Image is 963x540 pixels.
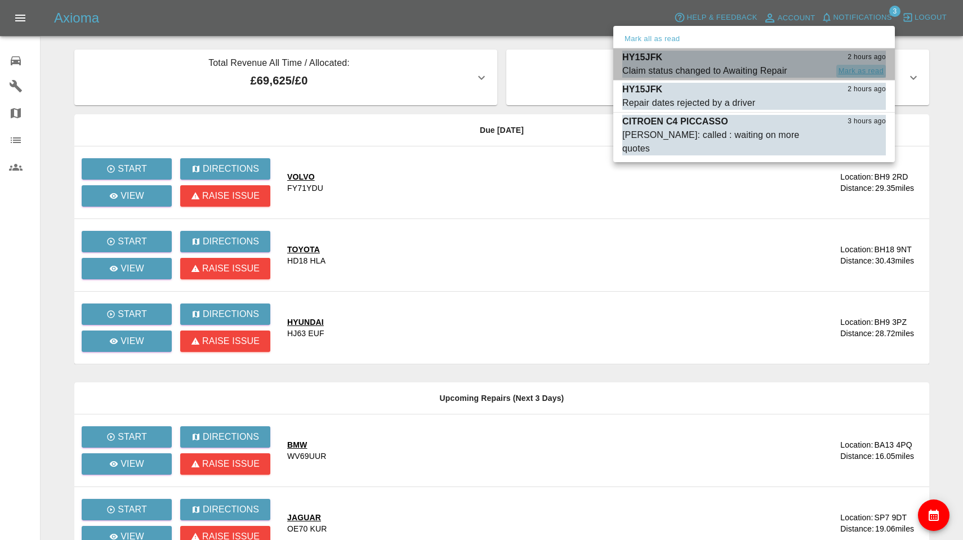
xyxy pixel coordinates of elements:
[622,115,728,128] p: CITROEN C4 PICCASSO
[848,116,886,127] span: 3 hours ago
[836,65,886,78] button: Mark as read
[622,51,662,64] p: HY15JFK
[622,96,755,110] div: Repair dates rejected by a driver
[848,52,886,63] span: 2 hours ago
[622,83,662,96] p: HY15JFK
[622,33,682,46] button: Mark all as read
[622,64,787,78] div: Claim status changed to Awaiting Repair
[622,128,830,155] div: [PERSON_NAME]: called : waiting on more quotes
[848,84,886,95] span: 2 hours ago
